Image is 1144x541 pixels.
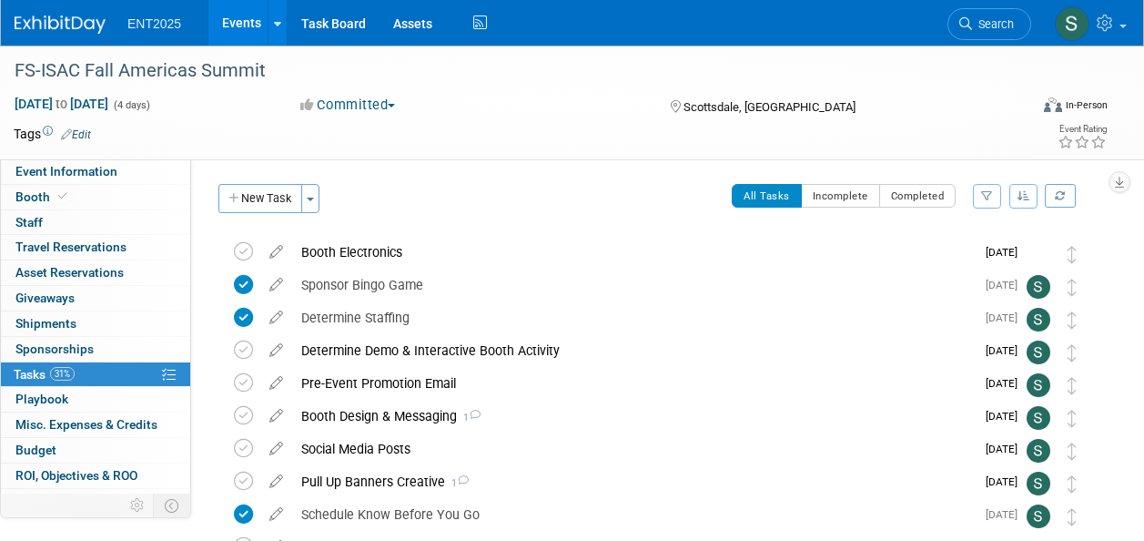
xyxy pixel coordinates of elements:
[1068,311,1077,329] i: Move task
[1,438,190,463] a: Budget
[260,474,292,490] a: edit
[1,260,190,285] a: Asset Reservations
[1,159,190,184] a: Event Information
[986,475,1027,488] span: [DATE]
[947,8,1031,40] a: Search
[986,508,1027,521] span: [DATE]
[14,367,75,382] span: Tasks
[1068,279,1077,296] i: Move task
[1068,443,1077,460] i: Move task
[1068,475,1077,493] i: Move task
[986,443,1027,455] span: [DATE]
[972,17,1014,31] span: Search
[1027,308,1050,332] img: Stephanie Silva
[122,494,154,517] td: Personalize Event Tab Strip
[948,95,1108,122] div: Event Format
[1068,246,1077,263] i: Move task
[1,362,190,387] a: Tasks31%
[986,279,1027,291] span: [DATE]
[8,55,1014,87] div: FS-ISAC Fall Americas Summit
[986,246,1027,259] span: [DATE]
[292,368,975,399] div: Pre-Event Promotion Email
[1,489,190,514] a: Attachments2
[1068,508,1077,526] i: Move task
[15,392,68,406] span: Playbook
[1055,6,1089,41] img: Stephanie Silva
[260,375,292,392] a: edit
[1068,377,1077,394] i: Move task
[445,477,469,489] span: 1
[1,337,190,362] a: Sponsorships
[260,342,292,359] a: edit
[260,408,292,424] a: edit
[1,413,190,437] a: Misc. Expenses & Credits
[112,99,150,111] span: (4 days)
[1058,125,1107,134] div: Event Rating
[154,494,191,517] td: Toggle Event Tabs
[1,464,190,488] a: ROI, Objectives & ROO
[292,270,975,301] div: Sponsor Bingo Game
[260,244,292,260] a: edit
[1027,439,1050,463] img: Stephanie Silva
[1,311,190,336] a: Shipments
[260,506,292,523] a: edit
[15,15,106,34] img: ExhibitDay
[1027,373,1050,397] img: Stephanie Silva
[986,377,1027,390] span: [DATE]
[1045,184,1076,208] a: Refresh
[15,494,106,508] span: Attachments
[732,184,802,208] button: All Tasks
[53,97,70,111] span: to
[1,210,190,235] a: Staff
[1,185,190,209] a: Booth
[1,235,190,260] a: Travel Reservations
[50,367,75,381] span: 31%
[1027,242,1050,266] img: Rose Bodin
[801,184,880,208] button: Incomplete
[457,412,481,424] span: 1
[292,499,975,530] div: Schedule Know Before You Go
[260,310,292,326] a: edit
[15,468,137,483] span: ROI, Objectives & ROO
[1068,344,1077,362] i: Move task
[260,277,292,293] a: edit
[1,387,190,412] a: Playbook
[1027,472,1050,495] img: Stephanie Silva
[1027,275,1050,299] img: Stephanie Silva
[986,410,1027,423] span: [DATE]
[15,240,127,254] span: Travel Reservations
[683,100,855,114] span: Scottsdale, [GEOGRAPHIC_DATA]
[292,237,975,268] div: Booth Electronics
[986,344,1027,357] span: [DATE]
[260,441,292,457] a: edit
[15,417,157,432] span: Misc. Expenses & Credits
[1068,410,1077,427] i: Move task
[292,335,975,366] div: Determine Demo & Interactive Booth Activity
[15,342,94,356] span: Sponsorships
[15,164,117,179] span: Event Information
[1044,97,1062,112] img: Format-Inperson.png
[294,96,402,115] button: Committed
[218,184,302,213] button: New Task
[15,189,71,204] span: Booth
[15,265,124,280] span: Asset Reservations
[986,311,1027,324] span: [DATE]
[879,184,957,208] button: Completed
[15,215,43,230] span: Staff
[15,316,76,331] span: Shipments
[292,466,975,497] div: Pull Up Banners Creative
[61,128,91,141] a: Edit
[1027,406,1050,430] img: Stephanie Silva
[14,125,91,143] td: Tags
[1065,98,1108,112] div: In-Person
[1027,505,1050,528] img: Stephanie Silva
[292,401,975,432] div: Booth Design & Messaging
[292,434,975,464] div: Social Media Posts
[292,302,975,333] div: Determine Staffing
[15,291,75,305] span: Giveaways
[127,16,181,31] span: ENT2025
[14,96,109,112] span: [DATE] [DATE]
[1027,341,1050,364] img: Stephanie Silva
[58,191,67,201] i: Booth reservation complete
[15,443,56,457] span: Budget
